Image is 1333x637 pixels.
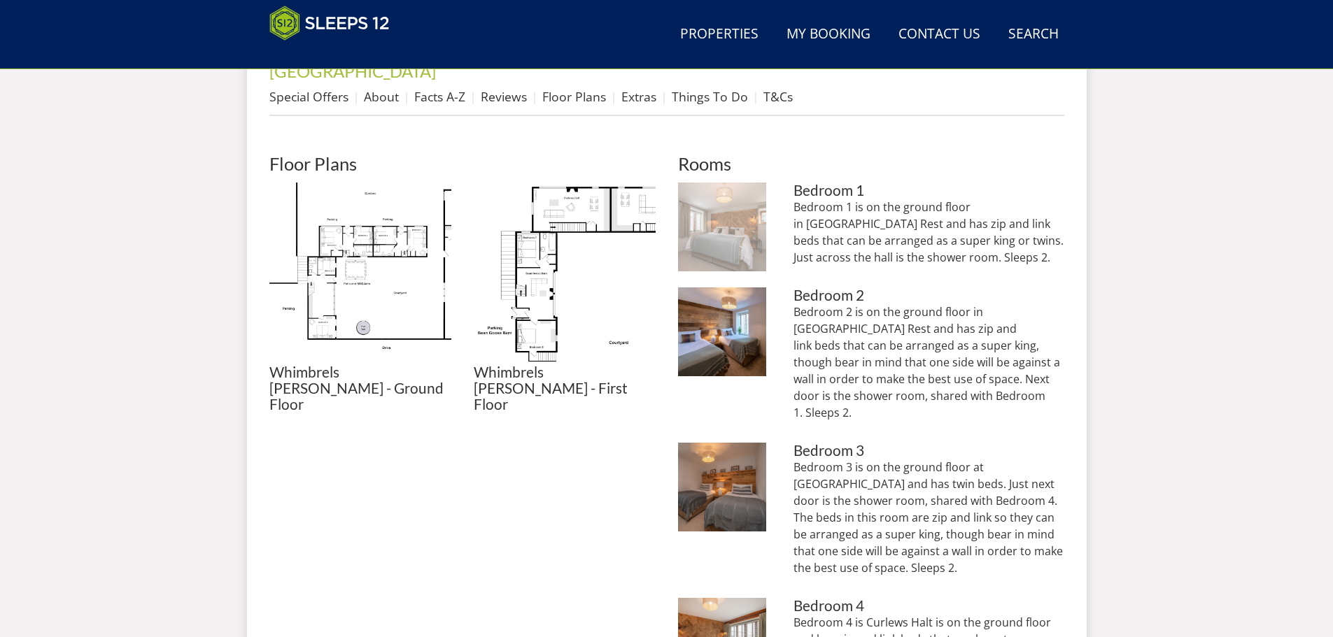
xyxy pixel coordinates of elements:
a: Search [1003,19,1064,50]
a: Contact Us [893,19,986,50]
a: Reviews [481,88,527,105]
h3: Bedroom 3 [794,443,1064,459]
a: Floor Plans [542,88,606,105]
h2: Floor Plans [269,154,656,173]
iframe: Customer reviews powered by Trustpilot [262,49,409,61]
a: [GEOGRAPHIC_DATA] [269,61,436,81]
a: T&Cs [763,88,793,105]
h3: Whimbrels [PERSON_NAME] - First Floor [474,364,656,413]
img: Bedroom 3 [678,443,767,531]
p: Bedroom 3 is on the ground floor at [GEOGRAPHIC_DATA] and has twin beds. Just next door is the sh... [794,459,1064,576]
a: Facts A-Z [414,88,465,105]
a: Properties [675,19,764,50]
a: My Booking [781,19,876,50]
a: Special Offers [269,88,348,105]
h3: Bedroom 1 [794,182,1064,199]
h3: Whimbrels [PERSON_NAME] - Ground Floor [269,364,451,413]
h2: Rooms [678,154,1064,173]
p: Bedroom 2 is on the ground floor in [GEOGRAPHIC_DATA] Rest and has zip and link beds that can be ... [794,303,1064,421]
p: Bedroom 1 is on the ground floor in [GEOGRAPHIC_DATA] Rest and has zip and link beds that can be ... [794,199,1064,266]
a: Things To Do [672,88,748,105]
a: Extras [621,88,656,105]
img: Whimbrels Barton - First Floor [474,182,656,364]
img: Sleeps 12 [269,6,390,41]
h3: Bedroom 4 [794,598,1064,614]
img: Whimbrels Barton - Ground Floor [269,182,451,364]
h3: Bedroom 2 [794,287,1064,303]
img: Bedroom 2 [678,287,767,376]
a: About [364,88,399,105]
img: Bedroom 1 [678,182,767,271]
